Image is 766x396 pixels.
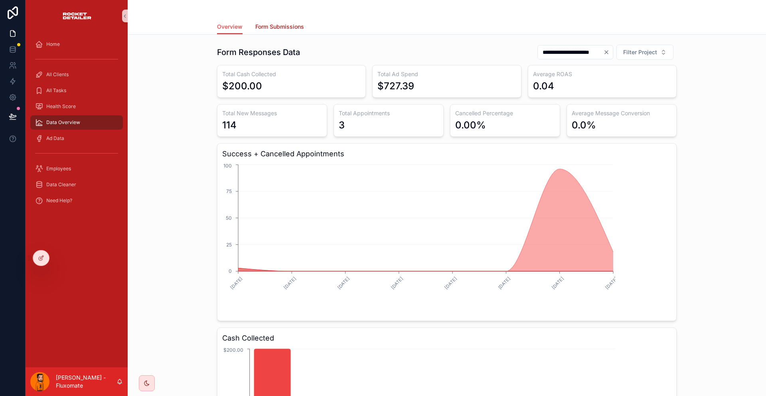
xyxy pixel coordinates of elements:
a: Employees [30,162,123,176]
tspan: 0 [229,268,232,274]
span: All Clients [46,71,69,78]
tspan: 50 [226,215,232,221]
div: 114 [222,119,237,132]
h3: Cancelled Percentage [455,109,555,117]
div: 0.04 [533,80,554,93]
div: scrollable content [26,32,128,217]
a: Overview [217,20,243,35]
img: App logo [62,10,92,22]
h3: Cash Collected [222,333,671,344]
text: [DATE] [551,276,565,290]
span: Data Overview [46,119,80,126]
span: Data Cleaner [46,181,76,188]
text: [DATE] [390,276,404,290]
text: [DATE] [444,276,458,290]
tspan: 100 [223,163,232,169]
p: [PERSON_NAME] - Fluxomate [56,374,116,390]
a: Home [30,37,123,51]
a: Form Submissions [255,20,304,35]
h3: Total Ad Spend [377,70,516,78]
text: [DATE] [336,276,351,290]
div: 0.00% [455,119,486,132]
h3: Success + Cancelled Appointments [222,148,671,160]
h1: Form Responses Data [217,47,300,58]
span: Health Score [46,103,76,110]
span: Ad Data [46,135,64,142]
h3: Average ROAS [533,70,671,78]
a: Ad Data [30,131,123,146]
span: Overview [217,23,243,31]
div: 0.0% [572,119,596,132]
span: Filter Project [623,48,657,56]
text: [DATE] [497,276,511,290]
div: chart [222,163,671,316]
span: Employees [46,165,71,172]
button: Select Button [616,45,673,60]
a: Health Score [30,99,123,114]
button: Clear [603,49,613,55]
a: Data Overview [30,115,123,130]
span: All Tasks [46,87,66,94]
h3: Total Appointments [339,109,438,117]
text: [DATE] [283,276,297,290]
h3: Total Cash Collected [222,70,361,78]
div: $727.39 [377,80,414,93]
h3: Average Message Conversion [572,109,671,117]
div: $200.00 [222,80,262,93]
h3: Total New Messages [222,109,322,117]
div: 3 [339,119,345,132]
tspan: 75 [226,188,232,194]
tspan: 25 [226,242,232,248]
text: [DATE] [229,276,243,290]
text: [DATE] [604,276,618,290]
a: All Clients [30,67,123,82]
span: Form Submissions [255,23,304,31]
a: All Tasks [30,83,123,98]
tspan: $200.00 [223,347,243,353]
span: Home [46,41,60,47]
a: Data Cleaner [30,177,123,192]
